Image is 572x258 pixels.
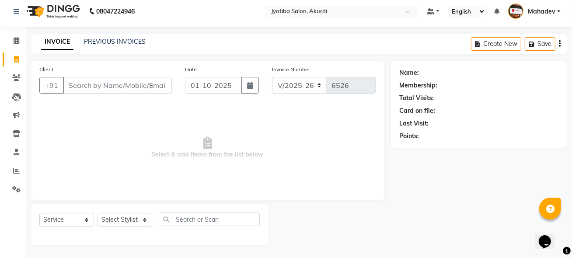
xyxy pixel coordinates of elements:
label: Date [185,66,197,73]
div: Last Visit: [400,119,429,128]
img: Mahadev [508,3,523,19]
iframe: chat widget [535,223,563,249]
span: Select & add items from the list below [39,104,376,192]
a: INVOICE [41,34,73,50]
div: Total Visits: [400,94,434,103]
button: +91 [39,77,64,94]
button: Save [525,37,555,51]
a: PREVIOUS INVOICES [84,38,146,45]
div: Membership: [400,81,438,90]
span: Mahadev [528,7,555,16]
div: Card on file: [400,106,436,115]
div: Points: [400,132,419,141]
button: Create New [471,37,521,51]
div: Name: [400,68,419,77]
label: Invoice Number [272,66,310,73]
input: Search or Scan [159,213,260,226]
input: Search by Name/Mobile/Email/Code [63,77,172,94]
label: Client [39,66,53,73]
